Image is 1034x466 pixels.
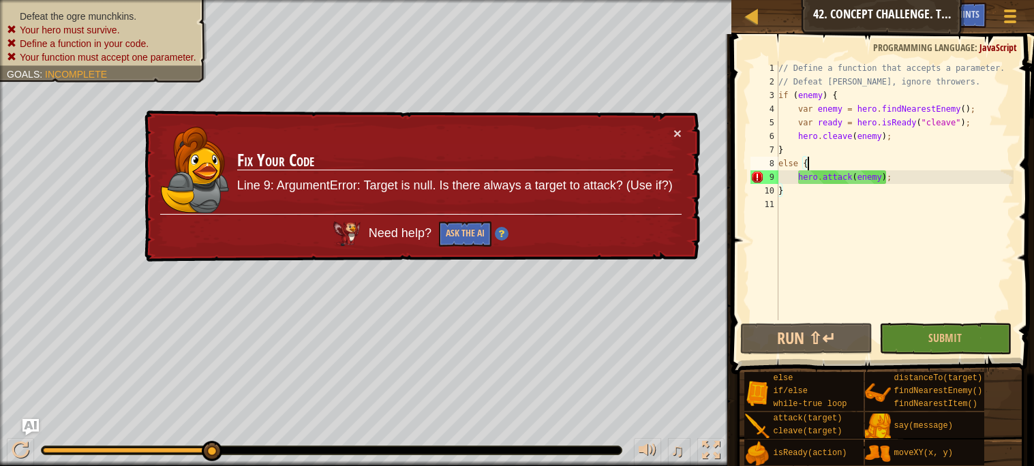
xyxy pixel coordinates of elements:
div: 9 [750,170,778,184]
span: isReady(action) [774,448,847,458]
button: Ask the AI [440,220,493,246]
span: attack(target) [774,414,842,423]
span: findNearestItem() [894,399,977,409]
img: Hint [496,226,509,239]
button: ♫ [668,438,691,466]
button: Show game menu [993,3,1027,35]
span: moveXY(x, y) [894,448,953,458]
span: Incomplete [45,69,107,80]
img: AI [334,222,362,247]
li: Defeat the ogre munchkins. [7,10,196,23]
span: ♫ [671,440,684,461]
div: 8 [750,157,778,170]
span: Submit [928,330,962,345]
img: portrait.png [865,380,891,406]
span: Your function must accept one parameter. [20,52,196,63]
span: Your hero must survive. [20,25,120,35]
span: Ask AI [920,7,943,20]
span: Programming language [873,41,975,54]
img: portrait.png [744,380,770,406]
button: × [672,121,681,136]
img: portrait.png [744,414,770,439]
div: 1 [750,61,778,75]
span: : [975,41,979,54]
span: Need help? [369,226,436,240]
button: Ctrl + P: Pause [7,438,34,466]
div: 3 [750,89,778,102]
li: Define a function in your code. [7,37,196,50]
span: say(message) [894,421,953,431]
span: distanceTo(target) [894,373,983,383]
div: 11 [750,198,778,211]
span: JavaScript [979,41,1017,54]
li: Your function must accept one parameter. [7,50,196,64]
span: Goals [7,69,40,80]
button: Ask AI [913,3,950,28]
div: 5 [750,116,778,129]
div: 10 [750,184,778,198]
button: Adjust volume [634,438,661,466]
span: Define a function in your code. [20,38,149,49]
div: 4 [750,102,778,116]
span: cleave(target) [774,426,842,436]
span: while-true loop [774,399,847,409]
h3: Fix Your Code [237,147,672,174]
span: Hints [957,7,979,20]
button: Toggle fullscreen [697,438,725,466]
img: duck_anya2.png [159,130,229,217]
p: Line 9: ArgumentError: Target is null. Is there always a target to attack? (Use if?) [237,173,673,198]
span: if/else [774,386,808,396]
li: Your hero must survive. [7,23,196,37]
div: 2 [750,75,778,89]
span: : [40,69,45,80]
button: Submit [879,323,1012,354]
button: Ask AI [22,419,39,435]
span: Defeat the ogre munchkins. [20,11,136,22]
button: Run ⇧↵ [740,323,872,354]
span: findNearestEnemy() [894,386,983,396]
div: 6 [750,129,778,143]
img: portrait.png [865,414,891,439]
div: 7 [750,143,778,157]
span: else [774,373,793,383]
